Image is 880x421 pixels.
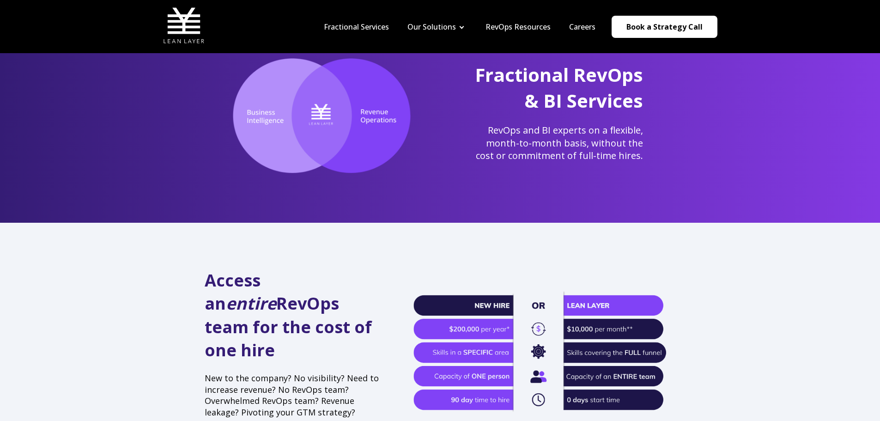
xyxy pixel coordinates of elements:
[612,16,717,38] a: Book a Strategy Call
[226,292,276,315] em: entire
[486,22,551,32] a: RevOps Resources
[475,62,643,113] span: Fractional RevOps & BI Services
[407,22,456,32] a: Our Solutions
[205,372,383,418] p: New to the company? No visibility? Need to increase revenue? No RevOps team? Overwhelmed RevOps t...
[324,22,389,32] a: Fractional Services
[218,58,425,174] img: Lean Layer, the intersection of RevOps and Business Intelligence
[413,290,675,414] img: Revenue Operations Fractional Services side by side Comparison hiring internally vs us
[205,269,372,361] span: Access an RevOps team for the cost of one hire
[163,5,205,46] img: Lean Layer Logo
[476,124,643,162] span: RevOps and BI experts on a flexible, month-to-month basis, without the cost or commitment of full...
[569,22,595,32] a: Careers
[315,22,605,32] div: Navigation Menu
